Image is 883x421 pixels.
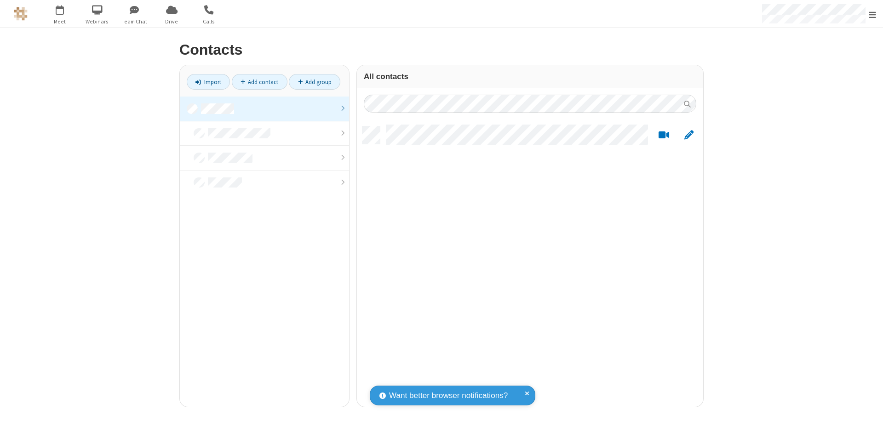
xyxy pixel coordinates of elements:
button: Start a video meeting [655,130,673,141]
img: QA Selenium DO NOT DELETE OR CHANGE [14,7,28,21]
span: Team Chat [117,17,152,26]
span: Calls [192,17,226,26]
div: grid [357,119,703,407]
span: Want better browser notifications? [389,390,508,402]
span: Webinars [80,17,115,26]
a: Add contact [232,74,287,90]
span: Meet [43,17,77,26]
a: Import [187,74,230,90]
iframe: Chat [860,397,876,415]
a: Add group [289,74,340,90]
h2: Contacts [179,42,704,58]
span: Drive [155,17,189,26]
button: Edit [680,130,698,141]
h3: All contacts [364,72,696,81]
